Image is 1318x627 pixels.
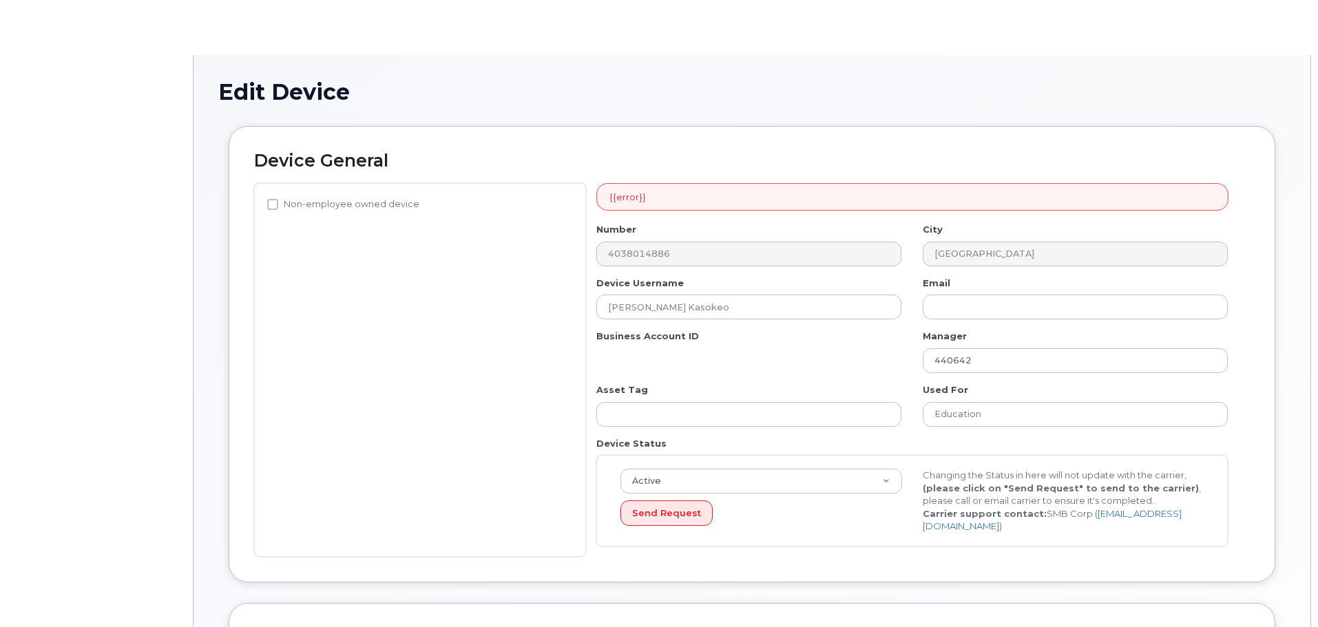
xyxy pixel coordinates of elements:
h2: Device General [254,151,1250,171]
h1: Edit Device [218,80,1286,104]
strong: Carrier support contact: [923,508,1047,519]
label: Manager [923,330,967,343]
label: Device Status [596,437,667,450]
label: Email [923,277,950,290]
label: Used For [923,383,968,396]
input: Non-employee owned device [267,199,278,210]
input: Select manager [923,348,1228,373]
label: Business Account ID [596,330,699,343]
label: Asset Tag [596,383,648,396]
label: Non-employee owned device [267,196,419,213]
div: {{error}} [596,183,1228,211]
label: Device Username [596,277,684,290]
a: [EMAIL_ADDRESS][DOMAIN_NAME] [923,508,1182,532]
label: Number [596,223,636,236]
button: Send Request [620,500,713,526]
label: City [923,223,943,236]
strong: (please click on "Send Request" to send to the carrier) [923,482,1199,493]
div: Changing the Status in here will not update with the carrier, , please call or email carrier to e... [912,469,1215,533]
